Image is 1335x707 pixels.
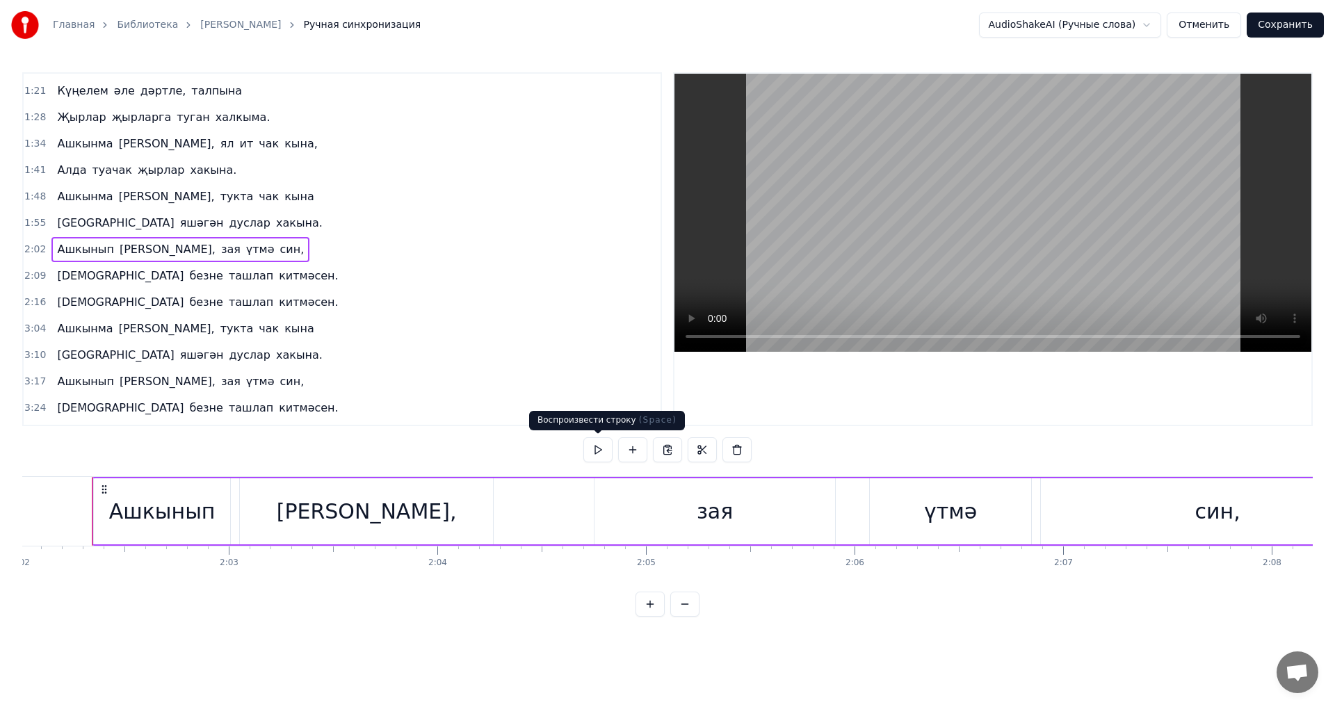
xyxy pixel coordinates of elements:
[24,375,46,389] span: 3:17
[139,83,188,99] span: дәртле,
[257,136,280,152] span: чак
[118,373,217,389] span: [PERSON_NAME],
[56,109,107,125] span: Җырлар
[214,109,272,125] span: халкыма.
[283,136,319,152] span: кына,
[1247,13,1324,38] button: Сохранить
[53,18,421,32] nav: breadcrumb
[56,373,115,389] span: Ашкынып
[56,400,185,416] span: [DEMOGRAPHIC_DATA]
[1167,13,1241,38] button: Отменить
[188,268,225,284] span: безне
[118,241,217,257] span: [PERSON_NAME],
[136,162,186,178] span: җырлар
[304,18,421,32] span: Ручная синхронизация
[118,136,216,152] span: [PERSON_NAME],
[277,496,457,527] div: [PERSON_NAME],
[257,320,280,336] span: чак
[53,18,95,32] a: Главная
[227,294,275,310] span: ташлап
[219,188,255,204] span: тукта
[220,241,242,257] span: зая
[283,320,316,336] span: кына
[283,188,316,204] span: кына
[227,268,275,284] span: ташлап
[227,215,272,231] span: дуслар
[24,137,46,151] span: 1:34
[279,241,306,257] span: син,
[24,243,46,257] span: 2:02
[1263,558,1281,569] div: 2:08
[639,415,677,425] span: ( Space )
[56,162,88,178] span: Алда
[56,241,115,257] span: Ашкынып
[924,496,977,527] div: үтмә
[1054,558,1073,569] div: 2:07
[190,83,243,99] span: талпына
[56,294,185,310] span: [DEMOGRAPHIC_DATA]
[238,136,255,152] span: ит
[219,136,236,152] span: ял
[188,400,225,416] span: безне
[56,83,109,99] span: Күңелем
[91,162,134,178] span: туачак
[279,373,306,389] span: син,
[529,411,685,430] div: Воспроизвести строку
[24,322,46,336] span: 3:04
[845,558,864,569] div: 2:06
[24,84,46,98] span: 1:21
[24,163,46,177] span: 1:41
[118,320,216,336] span: [PERSON_NAME],
[219,320,255,336] span: тукта
[24,216,46,230] span: 1:55
[24,190,46,204] span: 1:48
[56,136,114,152] span: Ашкынма
[275,347,324,363] span: хакына.
[697,496,733,527] div: зая
[56,347,175,363] span: [GEOGRAPHIC_DATA]
[1277,651,1318,693] div: Открытый чат
[11,558,30,569] div: 2:02
[220,373,242,389] span: зая
[227,347,272,363] span: дуслар
[188,162,238,178] span: хакына.
[277,294,339,310] span: китмәсен.
[56,215,175,231] span: [GEOGRAPHIC_DATA]
[200,18,281,32] a: [PERSON_NAME]
[428,558,447,569] div: 2:04
[220,558,238,569] div: 2:03
[109,496,216,527] div: Ашкынып
[1195,496,1240,527] div: син,
[24,401,46,415] span: 3:24
[275,215,324,231] span: хакына.
[245,373,276,389] span: үтмә
[637,558,656,569] div: 2:05
[113,83,136,99] span: әле
[111,109,173,125] span: җырларга
[175,109,211,125] span: туган
[11,11,39,39] img: youka
[56,320,114,336] span: Ашкынма
[227,400,275,416] span: ташлап
[277,268,339,284] span: китмәсен.
[118,188,216,204] span: [PERSON_NAME],
[245,241,276,257] span: үтмә
[24,269,46,283] span: 2:09
[179,347,225,363] span: яшәгән
[56,188,114,204] span: Ашкынма
[117,18,178,32] a: Библиотека
[24,295,46,309] span: 2:16
[24,111,46,124] span: 1:28
[257,188,280,204] span: чак
[179,215,225,231] span: яшәгән
[188,294,225,310] span: безне
[277,400,339,416] span: китмәсен.
[56,268,185,284] span: [DEMOGRAPHIC_DATA]
[24,348,46,362] span: 3:10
